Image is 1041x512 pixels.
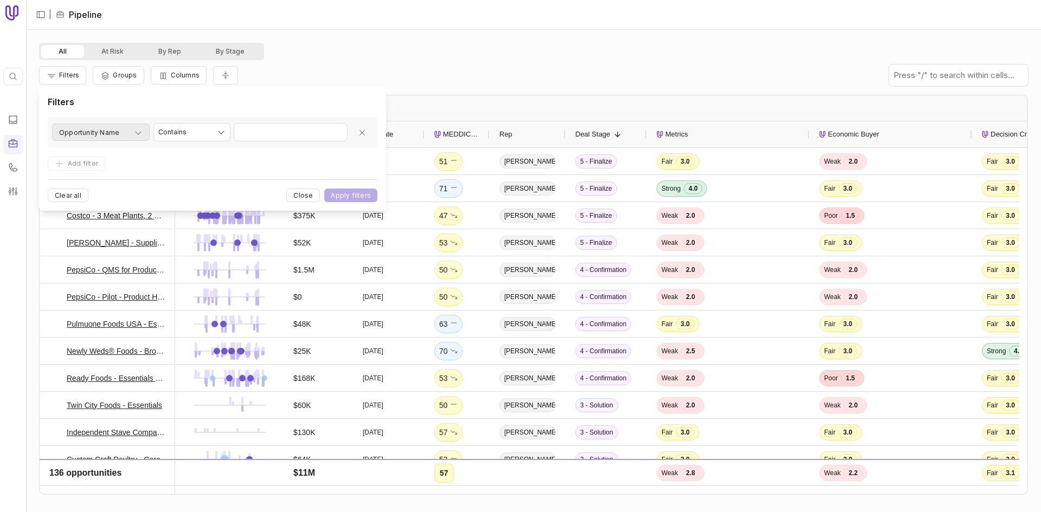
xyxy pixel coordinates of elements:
button: Expand sidebar [33,7,49,23]
time: [DATE] [363,374,383,383]
div: $25K [293,345,311,358]
span: 3.0 [1001,291,1020,302]
span: 2.0 [681,210,699,221]
span: 1.5 [841,210,859,221]
span: Fair [987,401,998,410]
span: 3 - Solution [575,479,618,494]
span: Opportunity Name [59,126,119,139]
span: 3.0 [676,427,695,438]
span: Fair [661,428,673,437]
div: MEDDICC Score [434,121,480,147]
span: 2.0 [844,291,862,302]
span: 3.0 [1001,237,1020,248]
span: [PERSON_NAME] [499,479,556,494]
input: Value [234,124,347,141]
span: 3.0 [1001,210,1020,221]
a: Independent Stave Company - New Deal [67,426,165,439]
span: Fair [987,374,998,383]
button: Columns [151,66,207,85]
div: $0 [293,290,302,303]
span: Fair [987,455,998,464]
div: $52K [293,236,311,249]
span: Strong [661,184,680,193]
span: 3.0 [676,454,695,465]
span: Fair [824,455,836,464]
span: Poor [824,374,838,383]
span: 2.0 [681,264,699,275]
span: [PERSON_NAME] [499,154,556,168]
span: [PERSON_NAME] [499,290,556,304]
span: No change [450,453,458,466]
span: Weak [661,265,678,274]
span: Fair [661,320,673,328]
a: Twin City Foods - Essentials [67,399,162,412]
span: 3.0 [839,481,857,492]
span: No change [450,155,458,168]
input: Press "/" to search within cells... [889,64,1028,86]
time: [DATE] [363,293,383,301]
button: Apply filters [324,189,377,202]
span: Fair [824,428,836,437]
div: $72K [293,480,311,493]
span: Weak [661,238,678,247]
span: | [49,8,52,21]
span: Fair [824,238,836,247]
span: 4 - Confirmation [575,317,631,331]
a: [PERSON_NAME] - Supplier + Essentials [67,236,165,249]
span: Poor [824,211,838,220]
button: Opportunity Name [52,124,150,141]
span: Fair [824,320,836,328]
span: 2.5 [681,346,699,357]
span: Weak [661,374,678,383]
div: 53 [439,236,458,249]
time: [DATE] [363,320,383,328]
button: Filter Pipeline [39,66,86,85]
a: Pulmuone Foods USA - Essential (1 Site) [67,317,165,330]
span: 3.0 [1001,156,1020,167]
span: 3.0 [676,156,695,167]
span: Rep [499,128,512,141]
span: [PERSON_NAME] [499,317,556,331]
div: 57 [439,426,458,439]
a: Birchwood Foods - 4 Plant Essentials [67,480,165,493]
span: [PERSON_NAME] [499,263,556,277]
div: $64K [293,453,311,466]
span: [PERSON_NAME] [499,425,556,439]
span: 3.0 [1001,264,1020,275]
span: 2.0 [844,400,862,411]
span: Fair [987,238,998,247]
span: Weak [824,401,840,410]
a: Costco - 3 Meat Plants, 2 Packing Plants [67,209,165,222]
span: 3.0 [676,481,695,492]
span: 2.0 [844,264,862,275]
span: 3.0 [839,454,857,465]
span: 5 - Finalize [575,236,617,250]
span: Filters [59,71,79,79]
div: $1.5M [293,263,314,276]
span: 3.0 [839,346,857,357]
div: 51 [439,155,458,168]
time: [DATE] [363,238,383,247]
span: 3.0 [839,237,857,248]
button: By Stage [198,45,262,58]
span: 3.0 [1001,427,1020,438]
span: Fair [987,157,998,166]
time: [DATE] [363,455,383,464]
button: Clear all [48,189,88,202]
span: 3.0 [1001,183,1020,194]
span: No change [450,399,458,412]
a: Custom Craft Poultry - Core [67,453,160,466]
div: Economic Buyer [819,121,962,147]
span: 4.0 [684,183,702,194]
span: 2.0 [681,373,699,384]
a: PepsiCo - Pilot - Product Hold [67,290,165,303]
span: Weak [824,157,840,166]
time: [DATE] [363,265,383,274]
div: Metrics [657,121,800,147]
span: Fair [661,482,673,491]
div: $168K [293,372,315,385]
span: 2.0 [681,291,699,302]
span: 4 - Confirmation [575,263,631,277]
span: 3 - Solution [575,425,618,439]
span: [PERSON_NAME] [499,209,556,223]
